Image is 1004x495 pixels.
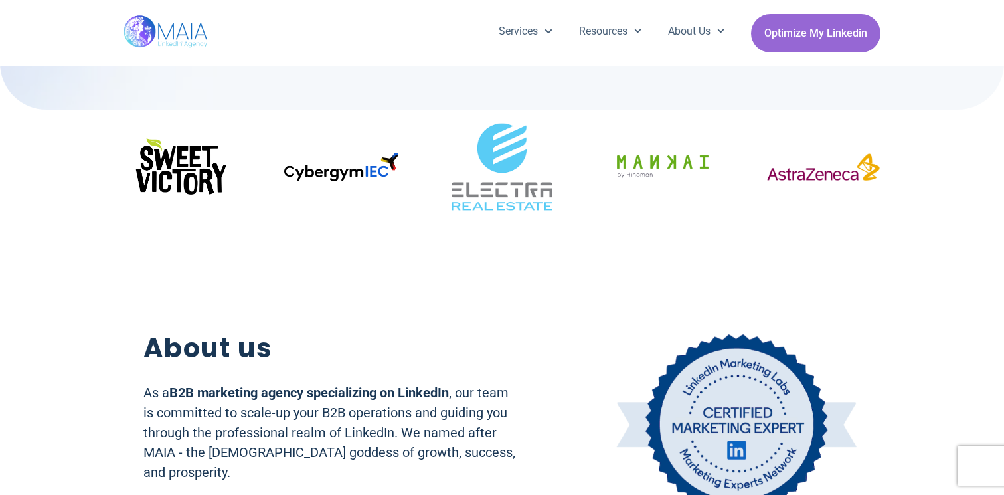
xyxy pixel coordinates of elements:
span: Optimize My Linkedin [764,21,867,46]
div: 17 / 19 [445,110,559,229]
img: Astrazenca [766,153,880,182]
a: Resources [566,14,655,49]
img: $OwNX5LDC34w6wqMnsaxDKaRVNkuSzWXvGhDW5fUi8uqd8sg6cxLca9 [124,127,238,207]
div: 19 / 19 [766,153,880,187]
h2: About us [143,328,517,369]
nav: Menu [485,14,738,49]
div: 18 / 19 [606,110,720,229]
p: As a , our team is committed to scale-up your B2B operations and guiding you through the professi... [143,383,517,482]
img: „…˜ƒ„ (1) (1) [445,110,559,224]
img: 7 (1) [606,110,720,224]
div: 15 / 19 [124,127,238,212]
div: Image Carousel [124,110,880,229]
b: B2B marketing agency specializing on LinkedIn [169,385,449,401]
a: Services [485,14,565,49]
img: Dark-modeoff-Gradienton [284,153,398,181]
div: 16 / 19 [284,153,398,186]
a: Optimize My Linkedin [751,14,880,52]
a: About Us [655,14,738,49]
